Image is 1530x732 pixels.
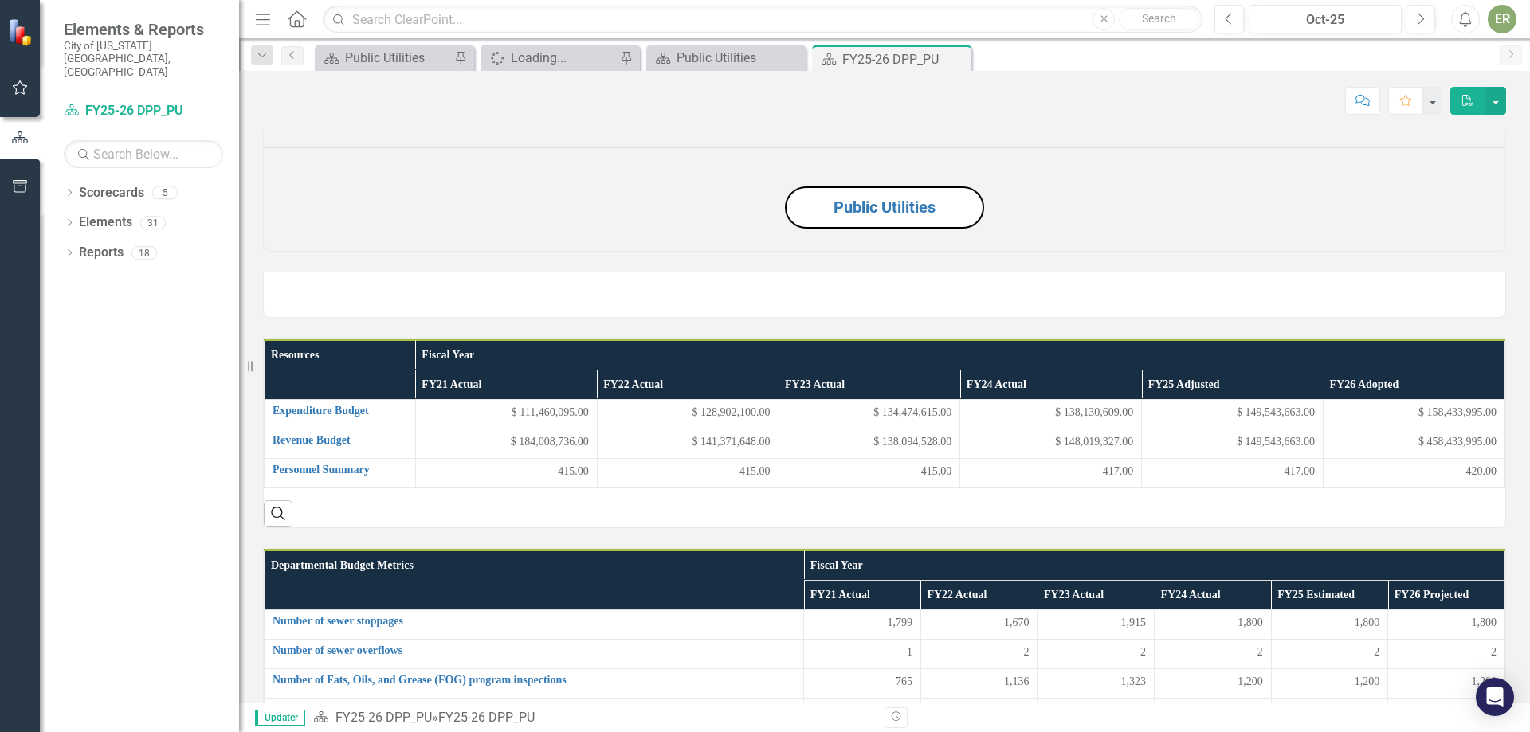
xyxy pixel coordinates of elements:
td: Double-Click to Edit [1142,399,1324,429]
span: 1,800 [1355,615,1380,631]
span: 1,323 [1121,674,1147,690]
button: Search [1119,8,1198,30]
span: 415.00 [921,464,952,480]
span: 415.00 [739,464,771,480]
span: 1,200 [1238,674,1263,690]
span: 1,800 [1238,615,1263,631]
span: 1,136 [1004,674,1030,690]
div: FY25-26 DPP_PU [438,710,535,725]
td: Double-Click to Edit [1271,668,1388,698]
td: Double-Click to Edit [597,429,779,458]
a: Revenue Budget [273,434,407,446]
td: Double-Click to Edit Right Click for Context Menu [265,609,804,639]
td: Double-Click to Edit [1271,698,1388,727]
div: Open Intercom Messenger [1476,678,1514,716]
a: Loading... [484,48,616,68]
td: Double-Click to Edit [1388,698,1505,727]
td: Double-Click to Edit [1038,609,1155,639]
span: Updater [255,710,305,726]
div: » [313,709,873,727]
div: 31 [140,216,166,229]
td: Double-Click to Edit [415,399,597,429]
span: 417.00 [1285,464,1316,480]
span: 1,799 [887,615,912,631]
input: Search ClearPoint... [323,6,1202,33]
span: $ 148,019,327.00 [1055,434,1133,450]
a: Elements [79,213,132,232]
td: Double-Click to Edit [1324,429,1505,458]
td: Double-Click to Edit Right Click for Context Menu [265,429,416,458]
span: $ 149,543,663.00 [1237,405,1315,421]
td: Double-Click to Edit [960,399,1142,429]
span: 1,915 [1121,615,1147,631]
td: Double-Click to Edit [1324,458,1505,487]
span: $ 141,371,648.00 [692,434,771,450]
td: Double-Click to Edit [1142,458,1324,487]
td: Double-Click to Edit Right Click for Context Menu [265,698,804,727]
span: 1 [907,644,912,660]
span: 417.00 [1103,464,1134,480]
a: Personnel Summary [273,464,407,476]
a: FY25-26 DPP_PU [335,710,432,725]
td: Double-Click to Edit [1324,399,1505,429]
td: Double-Click to Edit [920,639,1038,668]
span: 415.00 [558,464,589,480]
td: Double-Click to Edit [1388,639,1505,668]
a: Reports [79,244,124,262]
td: Double-Click to Edit Right Click for Context Menu [265,639,804,668]
td: Double-Click to Edit [804,639,921,668]
button: ER [1488,5,1516,33]
span: $ 184,008,736.00 [511,434,589,450]
td: Double-Click to Edit [1155,639,1272,668]
td: Double-Click to Edit [1155,609,1272,639]
a: Number of Fats, Oils, and Grease (FOG) program inspections [273,674,795,686]
div: Public Utilities [677,48,802,68]
a: Number of sewer stoppages [273,615,795,627]
td: Double-Click to Edit [597,399,779,429]
span: 2 [1491,644,1497,660]
td: Double-Click to Edit [960,458,1142,487]
td: Double-Click to Edit [804,668,921,698]
span: 2 [1023,644,1029,660]
span: $ 138,094,528.00 [873,434,951,450]
div: 5 [152,186,178,199]
td: Double-Click to Edit [1388,668,1505,698]
a: Number of sewer overflows [273,644,795,656]
td: Double-Click to Edit [1038,698,1155,727]
td: Double-Click to Edit Right Click for Context Menu [265,399,416,429]
span: 2 [1140,644,1146,660]
td: Double-Click to Edit Right Click for Context Menu [265,668,804,698]
div: Oct-25 [1254,10,1396,29]
td: Double-Click to Edit [1271,639,1388,668]
td: Double-Click to Edit [1038,668,1155,698]
span: 2 [1257,644,1263,660]
td: Double-Click to Edit [960,429,1142,458]
span: 1,670 [1004,615,1030,631]
span: 1,200 [1472,674,1497,690]
span: $ 149,543,663.00 [1237,434,1315,450]
a: FY25-26 DPP_PU [64,102,223,120]
button: Oct-25 [1249,5,1402,33]
img: ClearPoint Strategy [8,18,36,46]
a: Public Utilities [834,198,936,217]
small: City of [US_STATE][GEOGRAPHIC_DATA], [GEOGRAPHIC_DATA] [64,39,223,78]
td: Double-Click to Edit [920,609,1038,639]
a: Scorecards [79,184,144,202]
span: 2 [1374,644,1379,660]
span: $ 138,130,609.00 [1055,405,1133,421]
div: Public Utilities [345,48,450,68]
td: Double-Click to Edit [804,609,921,639]
span: Search [1142,12,1176,25]
input: Search Below... [64,140,223,168]
div: Loading... [511,48,616,68]
td: Double-Click to Edit [415,429,597,458]
td: Double-Click to Edit [597,458,779,487]
a: Public Utilities [319,48,450,68]
td: Double-Click to Edit Right Click for Context Menu [265,458,416,487]
td: Double-Click to Edit [1155,698,1272,727]
div: FY25-26 DPP_PU [842,49,967,69]
span: $ 458,433,995.00 [1418,434,1497,450]
td: Double-Click to Edit [1271,609,1388,639]
td: Double-Click to Edit [920,698,1038,727]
